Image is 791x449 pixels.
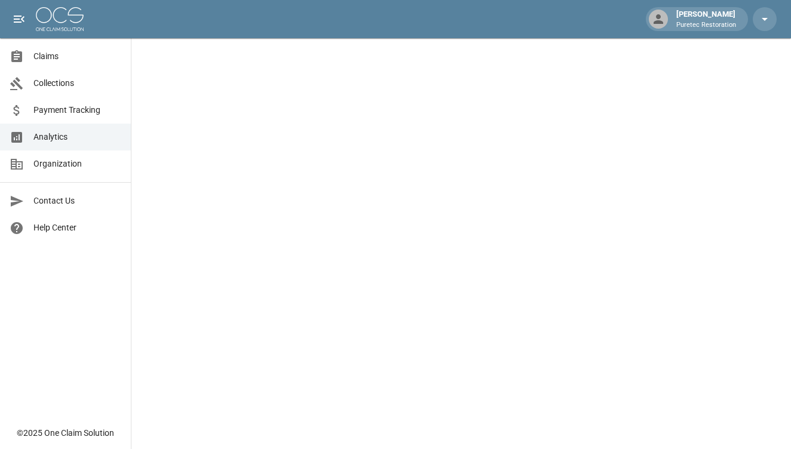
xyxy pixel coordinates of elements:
iframe: Embedded Dashboard [131,38,791,445]
span: Claims [33,50,121,63]
span: Payment Tracking [33,104,121,116]
span: Collections [33,77,121,90]
span: Organization [33,158,121,170]
div: [PERSON_NAME] [672,8,741,30]
div: © 2025 One Claim Solution [17,427,114,439]
span: Analytics [33,131,121,143]
span: Contact Us [33,195,121,207]
span: Help Center [33,222,121,234]
p: Puretec Restoration [676,20,736,30]
button: open drawer [7,7,31,31]
img: ocs-logo-white-transparent.png [36,7,84,31]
